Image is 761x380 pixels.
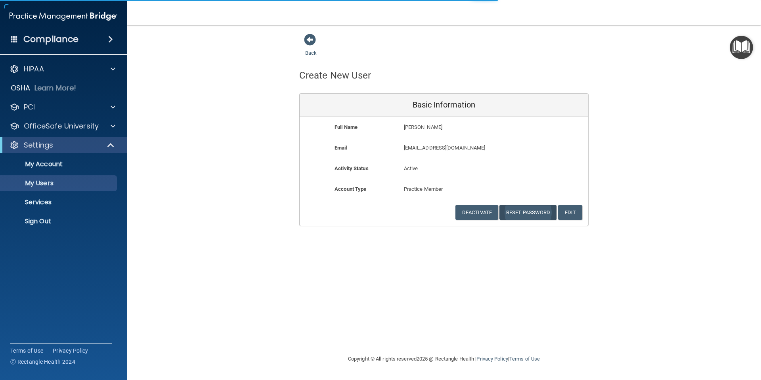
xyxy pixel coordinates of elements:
[404,143,530,153] p: [EMAIL_ADDRESS][DOMAIN_NAME]
[10,358,75,366] span: Ⓒ Rectangle Health 2024
[5,179,113,187] p: My Users
[11,83,31,93] p: OSHA
[10,140,115,150] a: Settings
[455,205,498,220] button: Deactivate
[476,356,508,362] a: Privacy Policy
[335,165,369,171] b: Activity Status
[509,356,540,362] a: Terms of Use
[305,40,317,56] a: Back
[24,64,44,74] p: HIPAA
[558,205,582,220] button: Edit
[10,8,117,24] img: PMB logo
[23,34,78,45] h4: Compliance
[5,160,113,168] p: My Account
[624,324,751,355] iframe: Drift Widget Chat Controller
[24,102,35,112] p: PCI
[404,184,484,194] p: Practice Member
[5,198,113,206] p: Services
[299,346,589,372] div: Copyright © All rights reserved 2025 @ Rectangle Health | |
[10,347,43,355] a: Terms of Use
[53,347,88,355] a: Privacy Policy
[34,83,76,93] p: Learn More!
[299,70,371,81] h4: Create New User
[10,64,115,74] a: HIPAA
[24,121,99,131] p: OfficeSafe University
[335,186,366,192] b: Account Type
[730,36,753,59] button: Open Resource Center
[10,121,115,131] a: OfficeSafe University
[10,102,115,112] a: PCI
[499,205,556,220] button: Reset Password
[24,140,53,150] p: Settings
[404,164,484,173] p: Active
[335,145,347,151] b: Email
[404,123,530,132] p: [PERSON_NAME]
[5,217,113,225] p: Sign Out
[335,124,358,130] b: Full Name
[300,94,588,117] div: Basic Information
